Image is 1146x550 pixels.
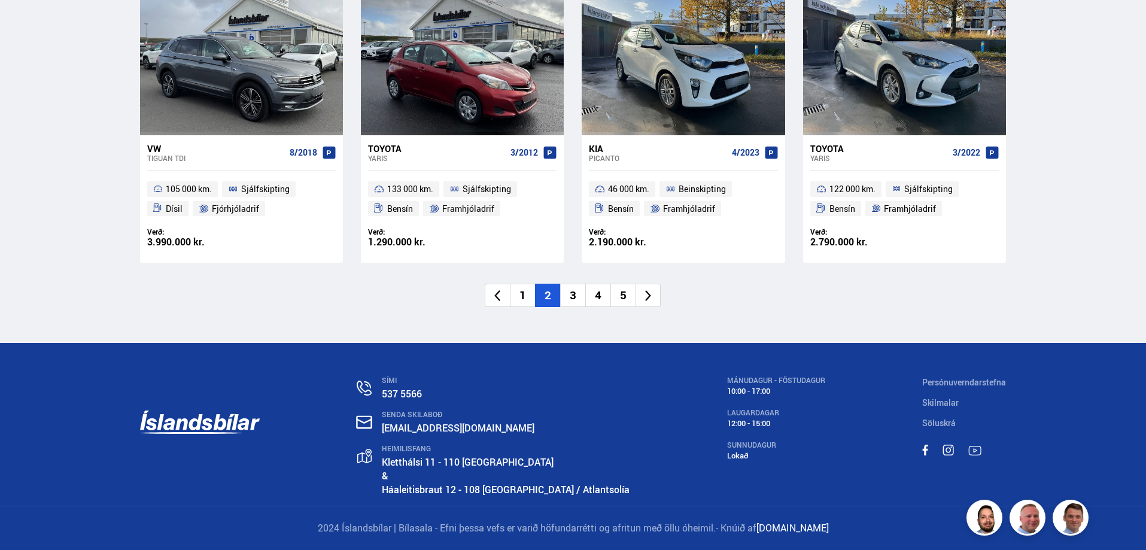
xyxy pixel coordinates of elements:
[361,135,564,263] a: Toyota Yaris 3/2012 133 000 km. Sjálfskipting Bensín Framhjóladrif Verð: 1.290.000 kr.
[241,182,290,196] span: Sjálfskipting
[166,202,183,216] span: Dísil
[382,376,630,385] div: SÍMI
[589,143,726,154] div: Kia
[679,182,726,196] span: Beinskipting
[290,148,317,157] span: 8/2018
[147,237,242,247] div: 3.990.000 kr.
[368,154,506,162] div: Yaris
[147,143,285,154] div: VW
[589,154,726,162] div: Picanto
[922,376,1006,388] a: Persónuverndarstefna
[140,135,343,263] a: VW Tiguan TDI 8/2018 105 000 km. Sjálfskipting Dísil Fjórhjóladrif Verð: 3.990.000 kr.
[727,409,825,417] div: LAUGARDAGAR
[727,451,825,460] div: Lokað
[356,415,372,429] img: nHj8e-n-aHgjukTg.svg
[1054,502,1090,537] img: FbJEzSuNWCJXmdc-.webp
[608,202,634,216] span: Bensín
[357,449,372,464] img: gp4YpyYFnEr45R34.svg
[387,202,413,216] span: Bensín
[382,411,630,419] div: SENDA SKILABOÐ
[212,202,259,216] span: Fjórhjóladrif
[610,284,636,307] li: 5
[382,445,630,453] div: HEIMILISFANG
[589,237,683,247] div: 2.190.000 kr.
[166,182,212,196] span: 105 000 km.
[727,441,825,449] div: SUNNUDAGUR
[829,182,876,196] span: 122 000 km.
[589,227,683,236] div: Verð:
[510,284,535,307] li: 1
[510,148,538,157] span: 3/2012
[382,469,388,482] strong: &
[727,419,825,428] div: 12:00 - 15:00
[463,182,511,196] span: Sjálfskipting
[716,521,756,534] span: - Knúið af
[953,148,980,157] span: 3/2022
[810,237,905,247] div: 2.790.000 kr.
[382,421,534,434] a: [EMAIL_ADDRESS][DOMAIN_NAME]
[810,143,948,154] div: Toyota
[368,143,506,154] div: Toyota
[147,227,242,236] div: Verð:
[756,521,829,534] a: [DOMAIN_NAME]
[732,148,759,157] span: 4/2023
[829,202,855,216] span: Bensín
[140,521,1007,535] p: 2024 Íslandsbílar | Bílasala - Efni þessa vefs er varið höfundarrétti og afritun með öllu óheimil.
[10,5,45,41] button: Opna LiveChat spjallviðmót
[727,376,825,385] div: MÁNUDAGUR - FÖSTUDAGUR
[727,387,825,396] div: 10:00 - 17:00
[968,502,1004,537] img: nhp88E3Fdnt1Opn2.png
[357,381,372,396] img: n0V2lOsqF3l1V2iz.svg
[1011,502,1047,537] img: siFngHWaQ9KaOqBr.png
[382,455,554,469] a: Kletthálsi 11 - 110 [GEOGRAPHIC_DATA]
[382,483,630,496] a: Háaleitisbraut 12 - 108 [GEOGRAPHIC_DATA] / Atlantsolía
[922,417,956,429] a: Söluskrá
[560,284,585,307] li: 3
[803,135,1006,263] a: Toyota Yaris 3/2022 122 000 km. Sjálfskipting Bensín Framhjóladrif Verð: 2.790.000 kr.
[387,182,433,196] span: 133 000 km.
[368,227,463,236] div: Verð:
[368,237,463,247] div: 1.290.000 kr.
[582,135,785,263] a: Kia Picanto 4/2023 46 000 km. Beinskipting Bensín Framhjóladrif Verð: 2.190.000 kr.
[608,182,649,196] span: 46 000 km.
[442,202,494,216] span: Framhjóladrif
[904,182,953,196] span: Sjálfskipting
[663,202,715,216] span: Framhjóladrif
[535,284,560,307] li: 2
[147,154,285,162] div: Tiguan TDI
[922,397,959,408] a: Skilmalar
[585,284,610,307] li: 4
[810,227,905,236] div: Verð:
[810,154,948,162] div: Yaris
[382,387,422,400] a: 537 5566
[884,202,936,216] span: Framhjóladrif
